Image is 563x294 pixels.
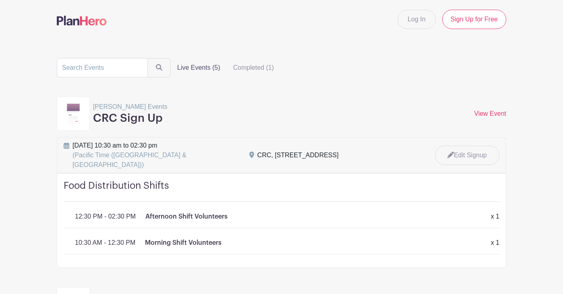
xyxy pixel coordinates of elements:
p: [PERSON_NAME] Events [93,102,168,112]
a: Log In [397,10,435,29]
p: 10:30 AM - 12:30 PM [75,238,135,248]
h4: Food Distribution Shifts [64,180,499,202]
img: logo-507f7623f17ff9eddc593b1ce0a138ce2505c220e1c5a4e2b4648c50719b7d32.svg [57,16,107,25]
a: Edit Signup [435,146,499,165]
img: template11-97b0f419cbab8ea1fd52dabbe365452ac063e65c139ff1c7c21e0a8da349fa3d.svg [67,104,80,124]
input: Search Events [57,58,148,77]
p: Afternoon Shift Volunteers [145,212,228,221]
p: Morning Shift Volunteers [145,238,221,248]
h3: CRC Sign Up [93,112,168,125]
span: (Pacific Time ([GEOGRAPHIC_DATA] & [GEOGRAPHIC_DATA])) [72,152,186,168]
span: [DATE] 10:30 am to 02:30 pm [72,141,240,170]
div: CRC, [STREET_ADDRESS] [257,150,339,160]
label: Live Events (5) [171,60,227,76]
label: Completed (1) [227,60,280,76]
div: x 1 [486,238,504,248]
p: 12:30 PM - 02:30 PM [75,212,136,221]
div: filters [171,60,280,76]
div: x 1 [486,212,504,221]
a: Sign Up for Free [442,10,506,29]
a: View Event [474,110,506,117]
